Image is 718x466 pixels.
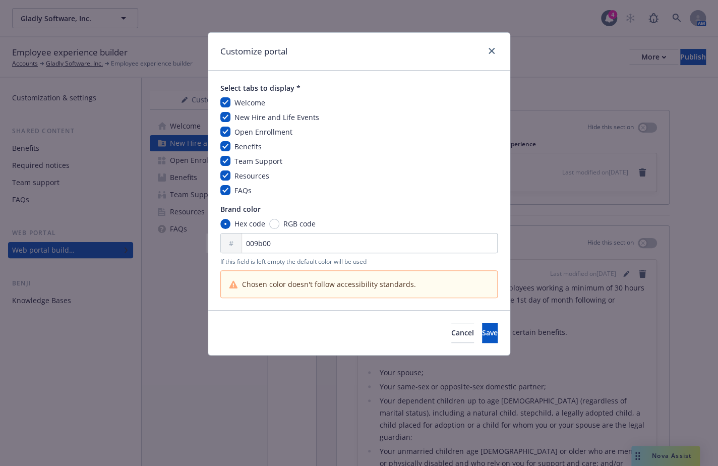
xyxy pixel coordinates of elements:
span: Team Support [234,156,282,166]
input: Hex code [220,219,230,229]
h1: Customize portal [220,45,287,58]
span: Resources [234,171,269,181]
span: # [229,238,233,249]
a: close [486,45,498,57]
span: Select tabs to display * [220,83,498,93]
span: Welcome [234,98,265,107]
span: Open Enrollment [234,127,292,137]
span: Chosen color doesn't follow accessibility standards. [242,279,416,289]
span: Save [482,328,498,337]
input: RGB code [269,219,279,229]
span: Hex code [234,218,265,229]
span: If this field is left empty the default color will be used [220,257,498,266]
span: New Hire and Life Events [234,112,319,122]
button: Cancel [451,323,474,343]
button: Save [482,323,498,343]
span: Brand color [220,204,498,214]
span: RGB code [283,218,316,229]
span: Cancel [451,328,474,337]
span: FAQs [234,186,252,195]
input: FFFFFF [220,233,498,253]
span: Benefits [234,142,262,151]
